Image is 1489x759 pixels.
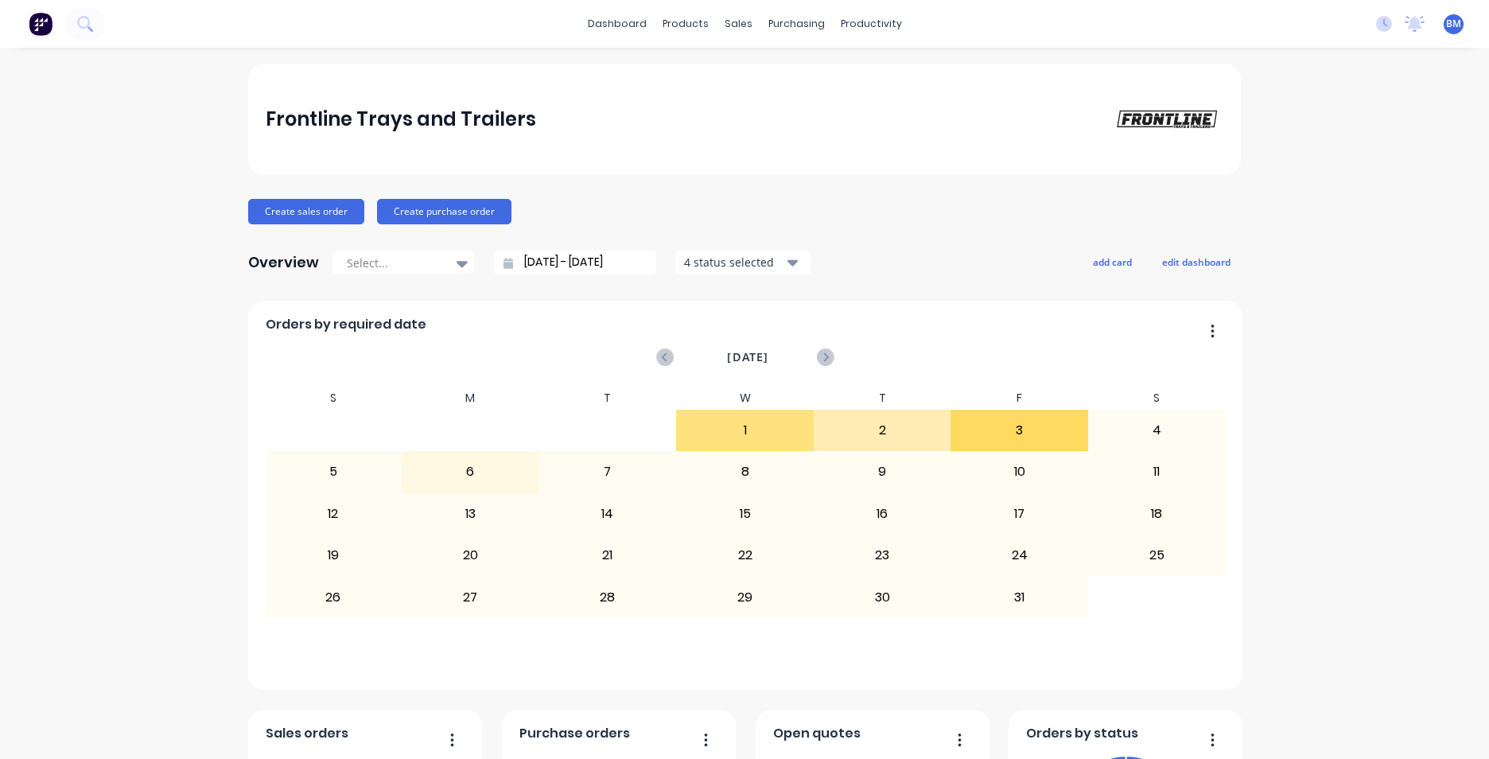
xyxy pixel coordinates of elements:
div: S [1088,387,1226,410]
div: 16 [814,494,951,534]
div: 30 [814,577,951,617]
div: 25 [1089,535,1225,575]
div: 22 [677,535,813,575]
div: 6 [402,452,538,492]
div: 26 [266,577,402,617]
div: W [676,387,814,410]
img: Frontline Trays and Trailers [1112,107,1223,131]
div: 23 [814,535,951,575]
div: 9 [814,452,951,492]
span: Open quotes [773,724,861,743]
div: 28 [540,577,676,617]
img: Factory [29,12,52,36]
div: 27 [402,577,538,617]
div: 24 [951,535,1087,575]
span: Purchase orders [519,724,630,743]
div: 10 [951,452,1087,492]
div: Overview [248,247,319,278]
div: sales [717,12,760,36]
span: Sales orders [266,724,348,743]
span: Orders by required date [266,315,426,334]
div: Frontline Trays and Trailers [266,103,536,135]
div: 17 [951,494,1087,534]
button: edit dashboard [1152,251,1241,272]
div: productivity [833,12,910,36]
div: 20 [402,535,538,575]
div: 12 [266,494,402,534]
div: products [655,12,717,36]
div: 29 [677,577,813,617]
button: Create sales order [248,199,364,224]
div: 5 [266,452,402,492]
div: F [951,387,1088,410]
span: [DATE] [727,348,768,366]
div: 1 [677,411,813,450]
a: dashboard [580,12,655,36]
div: 21 [540,535,676,575]
div: 7 [540,452,676,492]
div: 11 [1089,452,1225,492]
div: 19 [266,535,402,575]
div: T [814,387,951,410]
div: 3 [951,411,1087,450]
div: 31 [951,577,1087,617]
div: 13 [402,494,538,534]
div: 4 status selected [684,254,784,271]
button: Create purchase order [377,199,511,224]
span: BM [1446,17,1461,31]
div: 18 [1089,494,1225,534]
div: 8 [677,452,813,492]
button: 4 status selected [675,251,811,274]
div: purchasing [760,12,833,36]
div: 15 [677,494,813,534]
div: 2 [814,411,951,450]
span: Orders by status [1026,724,1138,743]
div: 4 [1089,411,1225,450]
div: M [402,387,539,410]
div: 14 [540,494,676,534]
div: T [539,387,677,410]
button: add card [1083,251,1142,272]
div: S [265,387,402,410]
